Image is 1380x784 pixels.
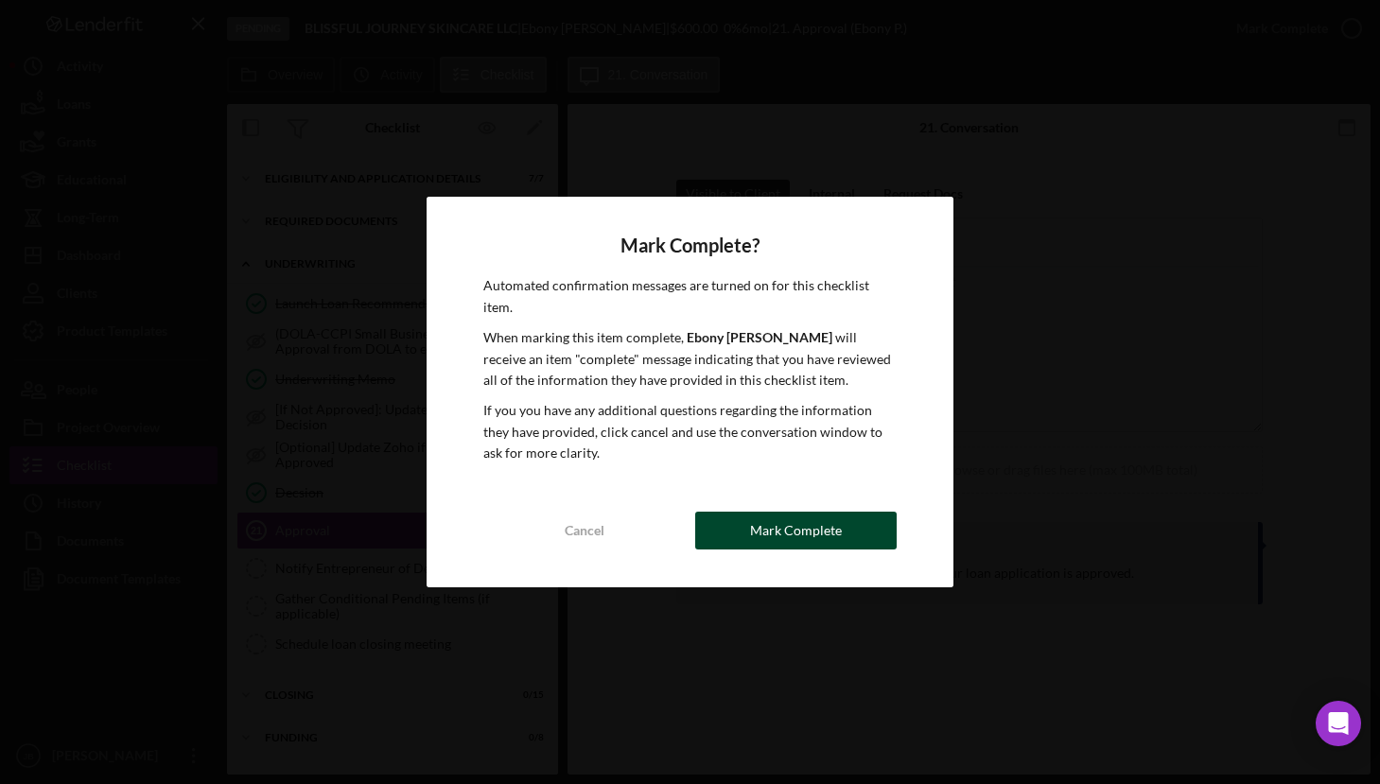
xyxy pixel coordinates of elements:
b: Ebony [PERSON_NAME] [687,329,832,345]
p: When marking this item complete, will receive an item "complete" message indicating that you have... [483,327,898,391]
div: Cancel [565,512,604,549]
div: Mark Complete [750,512,842,549]
button: Cancel [483,512,686,549]
h4: Mark Complete? [483,235,898,256]
p: If you you have any additional questions regarding the information they have provided, click canc... [483,400,898,463]
button: Mark Complete [695,512,898,549]
p: Automated confirmation messages are turned on for this checklist item. [483,275,898,318]
div: Open Intercom Messenger [1316,701,1361,746]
